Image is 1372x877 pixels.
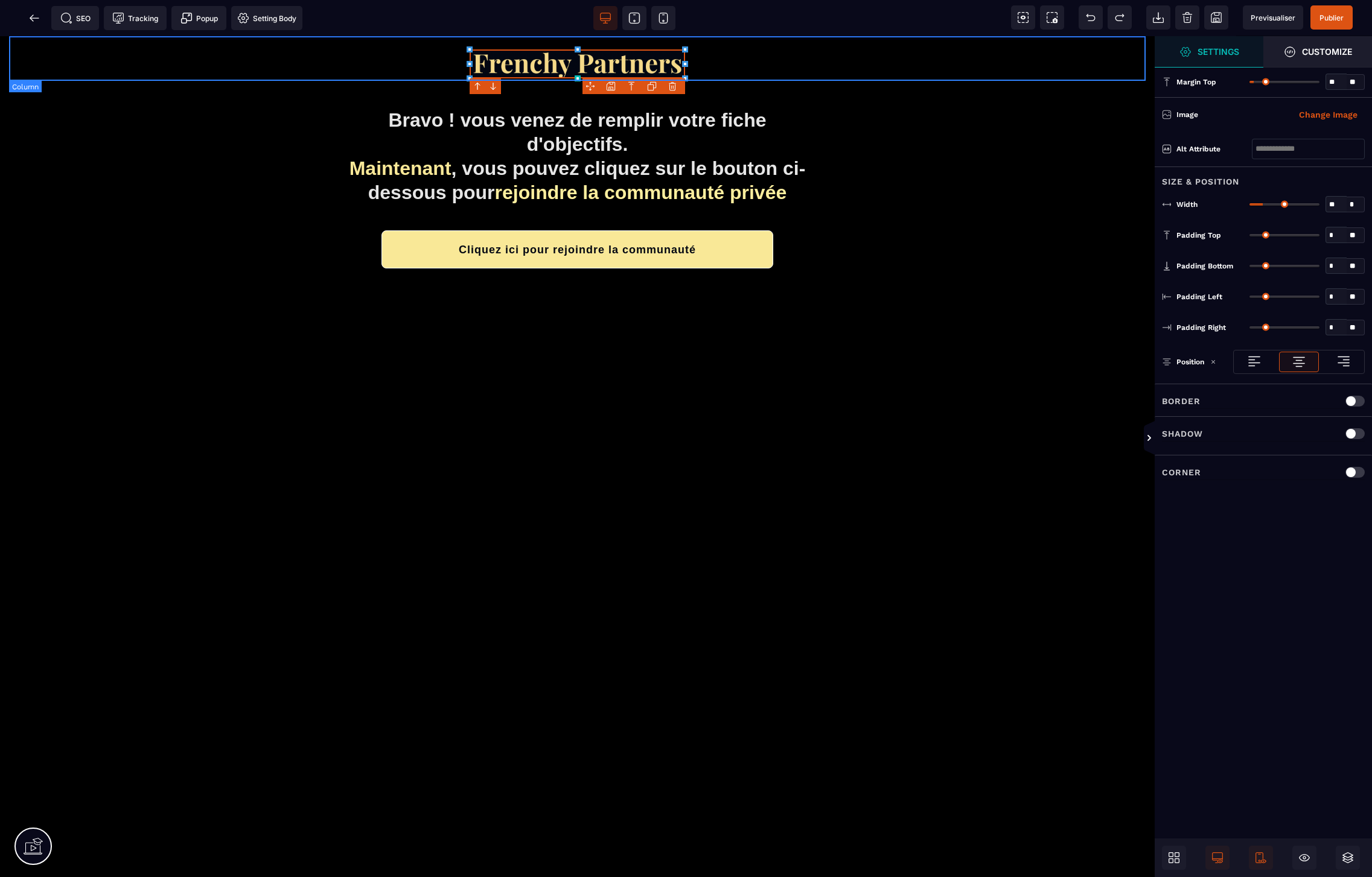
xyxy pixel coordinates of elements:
[1155,36,1263,68] span: Settings
[1292,355,1306,369] img: loading
[1292,846,1316,870] span: Hide/Show Block
[1210,359,1216,365] img: loading
[180,12,218,24] span: Popup
[1243,5,1303,30] span: Preview
[1205,846,1230,870] span: Desktop Only
[1176,292,1222,302] span: Padding Left
[381,194,773,232] button: Cliquez ici pour rejoindre la communauté
[1249,846,1273,870] span: Mobile Only
[1162,465,1201,480] p: Corner
[1336,354,1351,369] img: loading
[1040,5,1064,30] span: Screenshot
[1155,166,1372,189] div: Size & Position
[1176,323,1226,332] span: Padding Right
[1162,394,1201,408] p: Border
[112,12,158,24] span: Tracking
[1176,109,1271,121] div: Image
[1162,846,1186,870] span: Open Blocks
[1198,47,1239,56] strong: Settings
[1176,200,1198,209] span: Width
[1336,846,1360,870] span: Open Layers
[1011,5,1035,30] span: View components
[1251,13,1295,22] span: Previsualiser
[1263,36,1372,68] span: Open Style Manager
[339,66,815,174] h1: Bravo ! vous venez de remplir votre fiche d'objectifs. , vous pouvez cliquez sur le bouton ci-des...
[60,12,91,24] span: SEO
[1162,426,1203,441] p: Shadow
[237,12,296,24] span: Setting Body
[1176,261,1233,271] span: Padding Bottom
[1162,356,1204,368] p: Position
[1302,47,1352,56] strong: Customize
[1247,354,1262,369] img: loading
[1176,143,1252,155] div: Alt attribute
[1176,77,1216,87] span: Margin Top
[1319,13,1344,22] span: Publier
[470,13,686,42] img: f2a3730b544469f405c58ab4be6274e8_Capture_d%E2%80%99e%CC%81cran_2025-09-01_a%CC%80_20.57.27.png
[1292,105,1365,124] button: Change Image
[1176,230,1221,240] span: Padding Top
